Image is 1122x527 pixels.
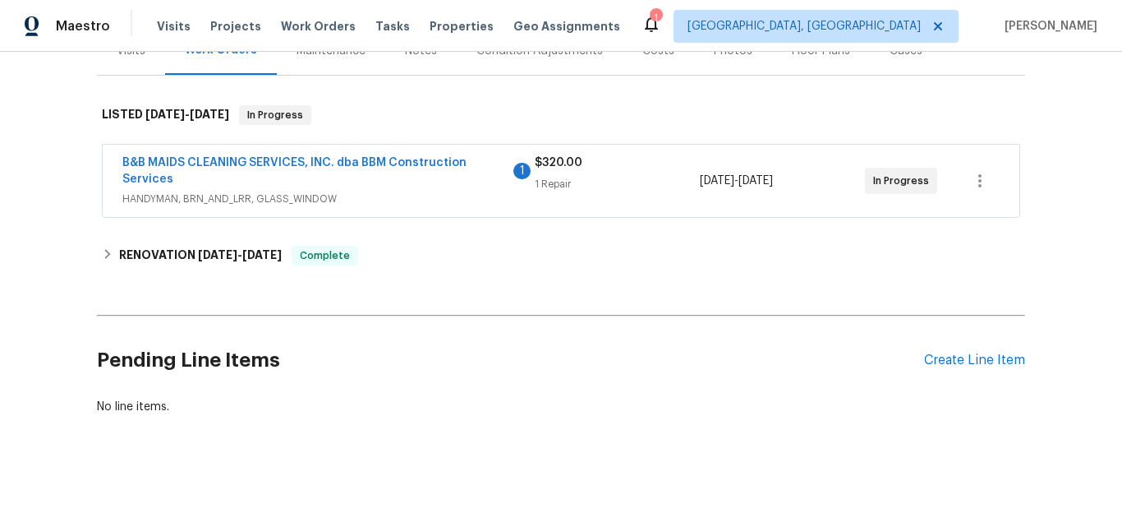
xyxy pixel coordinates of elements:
[700,175,734,187] span: [DATE]
[198,249,282,261] span: -
[242,249,282,261] span: [DATE]
[700,173,773,189] span: -
[97,399,1025,415] div: No line items.
[650,10,661,26] div: 1
[119,246,282,266] h6: RENOVATION
[535,176,700,192] div: 1 Repair
[198,249,237,261] span: [DATE]
[97,89,1025,141] div: LISTED [DATE]-[DATE]In Progress
[687,18,921,35] span: [GEOGRAPHIC_DATA], [GEOGRAPHIC_DATA]
[145,109,229,120] span: -
[535,157,582,169] span: $320.00
[281,18,356,35] span: Work Orders
[97,236,1025,275] div: RENOVATION [DATE]-[DATE]Complete
[157,18,191,35] span: Visits
[513,163,531,179] div: 1
[210,18,261,35] span: Projects
[375,21,410,32] span: Tasks
[998,18,1097,35] span: [PERSON_NAME]
[241,107,310,123] span: In Progress
[56,18,110,35] span: Maestro
[97,322,924,399] h2: Pending Line Items
[122,157,467,185] a: B&B MAIDS CLEANING SERVICES, INC. dba BBM Construction Services
[293,247,356,264] span: Complete
[513,18,620,35] span: Geo Assignments
[190,109,229,120] span: [DATE]
[873,173,936,189] span: In Progress
[738,175,773,187] span: [DATE]
[145,109,185,120] span: [DATE]
[122,191,535,207] span: HANDYMAN, BRN_AND_LRR, GLASS_WINDOW
[102,105,229,125] h6: LISTED
[430,18,494,35] span: Properties
[924,353,1025,368] div: Create Line Item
